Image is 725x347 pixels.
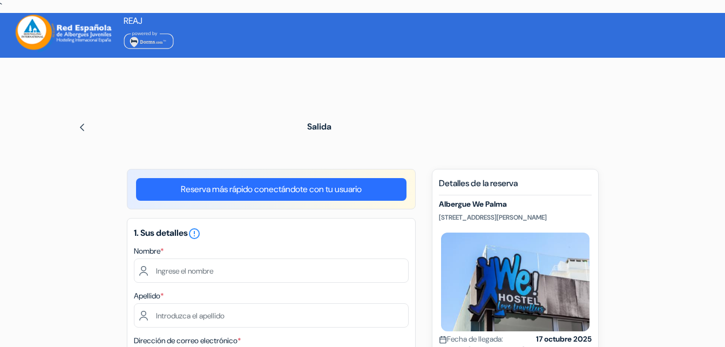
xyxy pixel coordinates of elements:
[134,258,409,283] input: Ingrese el nombre
[134,335,241,346] label: Dirección de correo electrónico
[536,334,592,345] strong: 17 octubre 2025
[439,336,447,344] img: calendar.svg
[188,227,201,240] i: error_outline
[78,123,86,132] img: left_arrow.svg
[307,121,331,132] span: Salida
[439,178,592,195] h5: Detalles de la reserva
[134,246,164,257] label: Nombre
[188,227,201,239] a: error_outline
[136,178,406,201] a: Reserva más rápido conectándote con tu usuario
[439,200,592,209] h5: Albergue We Palma
[134,303,409,328] input: Introduzca el apellido
[134,227,409,240] h5: 1. Sus detalles
[124,15,143,26] span: REAJ
[134,290,164,302] label: Apellido
[439,334,503,345] span: Fecha de llegada:
[439,213,592,222] p: [STREET_ADDRESS][PERSON_NAME]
